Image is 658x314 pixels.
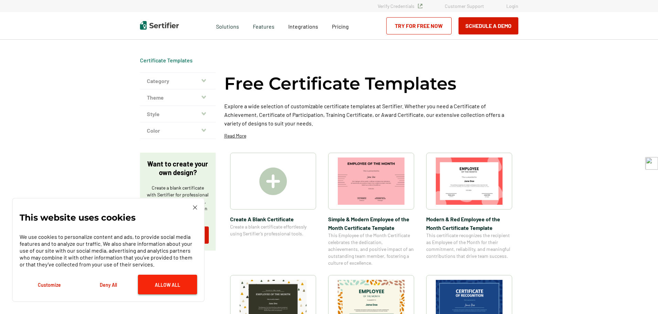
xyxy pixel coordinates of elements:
span: Create A Blank Certificate [230,215,316,223]
button: Category [140,73,216,89]
button: Schedule a Demo [459,17,518,34]
div: Breadcrumb [140,57,193,64]
a: Pricing [332,21,349,30]
span: Modern & Red Employee of the Month Certificate Template [426,215,512,232]
button: Customize [20,275,79,294]
p: Read More [224,132,246,139]
p: Explore a wide selection of customizable certificate templates at Sertifier. Whether you need a C... [224,102,518,128]
a: Modern & Red Employee of the Month Certificate TemplateModern & Red Employee of the Month Certifi... [426,153,512,266]
a: Verify Credentials [378,3,422,9]
span: This certificate recognizes the recipient as Employee of the Month for their commitment, reliabil... [426,232,512,260]
span: Integrations [288,23,318,30]
span: Solutions [216,21,239,30]
a: Certificate Templates [140,57,193,63]
button: Allow All [138,275,197,294]
p: This website uses cookies [20,214,136,221]
img: Simple & Modern Employee of the Month Certificate Template [338,158,404,205]
span: Simple & Modern Employee of the Month Certificate Template [328,215,414,232]
a: Simple & Modern Employee of the Month Certificate TemplateSimple & Modern Employee of the Month C... [328,153,414,266]
img: Sertifier | Digital Credentialing Platform [140,21,179,30]
a: Try for Free Now [386,17,452,34]
span: Features [253,21,274,30]
img: toggle-logo.svg [646,157,658,170]
span: This Employee of the Month Certificate celebrates the dedication, achievements, and positive impa... [328,232,414,266]
span: Pricing [332,23,349,30]
img: Modern & Red Employee of the Month Certificate Template [436,158,503,205]
a: Login [506,3,518,9]
a: Integrations [288,21,318,30]
p: We use cookies to personalize content and ads, to provide social media features and to analyze ou... [20,233,197,268]
img: Verified [418,4,422,8]
button: Color [140,122,216,139]
img: Cookie Popup Close [193,205,197,210]
p: Want to create your own design? [147,160,209,177]
button: Style [140,106,216,122]
h1: Free Certificate Templates [224,72,456,95]
button: Deny All [79,275,138,294]
img: Create A Blank Certificate [259,168,287,195]
iframe: Chat Widget [624,281,658,314]
a: Customer Support [445,3,484,9]
span: Certificate Templates [140,57,193,64]
button: Theme [140,89,216,106]
p: Create a blank certificate with Sertifier for professional presentations, credentials, and custom... [147,184,209,219]
span: Create a blank certificate effortlessly using Sertifier’s professional tools. [230,223,316,237]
